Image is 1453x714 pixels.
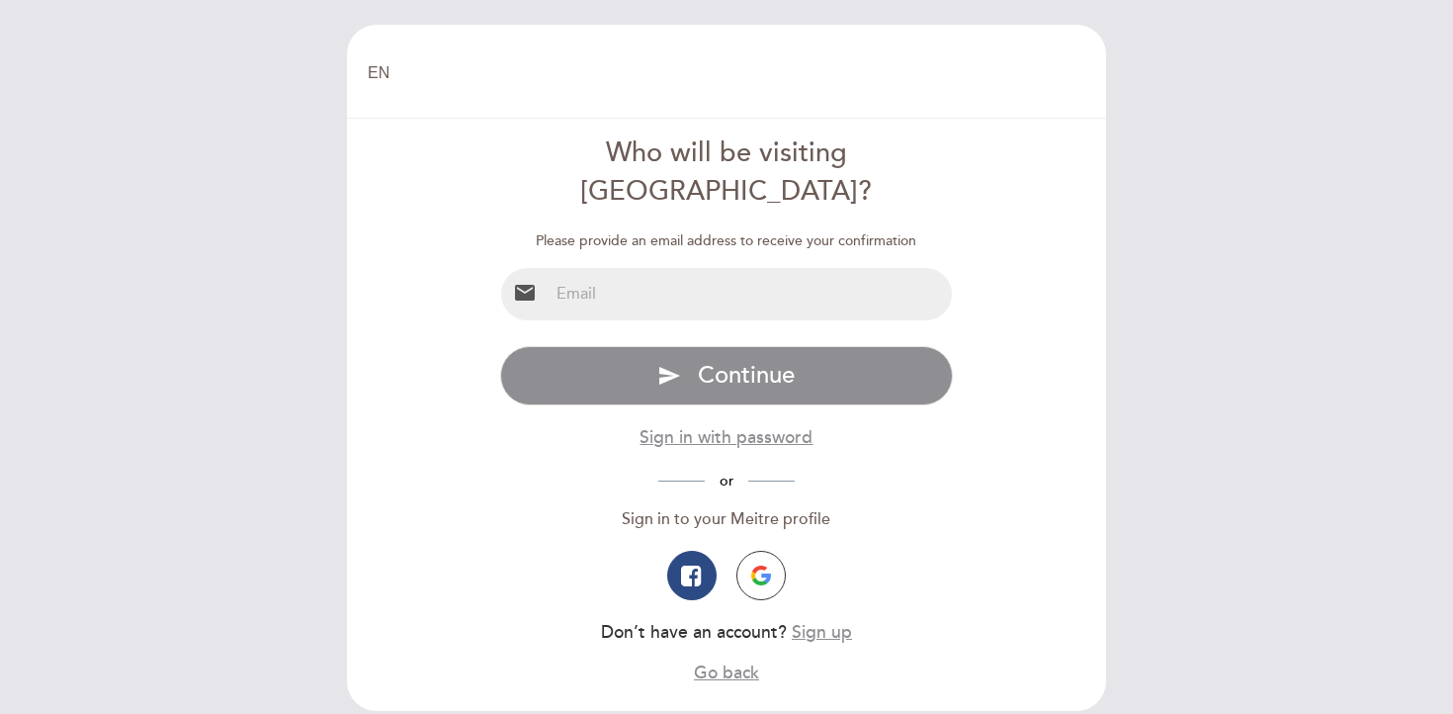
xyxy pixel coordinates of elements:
div: Please provide an email address to receive your confirmation [500,231,954,251]
i: email [513,281,537,305]
img: icon-google.png [751,566,771,585]
div: Sign in to your Meitre profile [500,508,954,531]
span: or [705,473,748,490]
i: send [657,364,681,388]
input: Email [549,268,953,320]
button: Sign up [792,620,852,645]
div: Who will be visiting [GEOGRAPHIC_DATA]? [500,134,954,212]
button: Sign in with password [640,425,812,450]
button: Go back [694,661,759,685]
button: send Continue [500,346,954,405]
span: Don’t have an account? [601,622,787,643]
span: Continue [698,361,795,390]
